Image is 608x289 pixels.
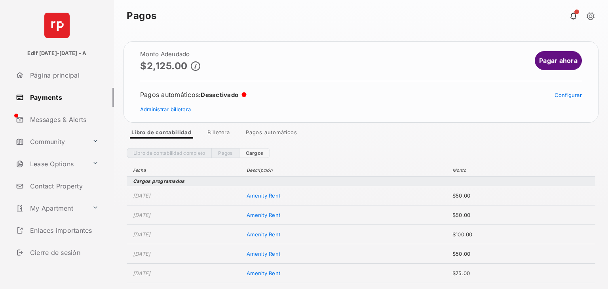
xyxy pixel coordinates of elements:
img: svg+xml;base64,PHN2ZyB4bWxucz0iaHR0cDovL3d3dy53My5vcmcvMjAwMC9zdmciIHdpZHRoPSI2NCIgaGVpZ2h0PSI2NC... [44,13,70,38]
a: Pagos [211,148,239,158]
a: Lease Options [13,154,89,173]
a: Enlaces importantes [13,221,102,240]
span: Desactivado [201,91,238,99]
a: Community [13,132,89,151]
a: Pagos automáticos [239,129,304,139]
time: [DATE] [133,212,151,218]
th: Monto [448,164,595,177]
span: Amenity Rent [247,270,280,276]
a: Billetera [201,129,236,139]
span: $50.00 [452,212,589,218]
span: Amenity Rent [247,192,280,199]
h2: Monto adeudado [140,51,200,57]
strong: Pagos [127,11,157,21]
a: Libro de contabilidad completo [127,148,211,158]
time: [DATE] [133,251,151,257]
th: Fecha [127,164,243,177]
span: $100.00 [452,231,589,238]
span: Amenity Rent [247,212,280,218]
a: Administrar billetera [140,106,191,112]
a: Cierre de sesión [13,243,114,262]
span: Amenity Rent [247,251,280,257]
div: Pagos automáticos : [140,91,247,99]
span: Amenity Rent [247,231,280,238]
time: [DATE] [133,192,151,199]
a: Libro de contabilidad [125,129,198,139]
a: Página principal [13,66,114,85]
a: My Apartment [13,199,89,218]
span: $50.00 [452,251,589,257]
a: Contact Property [13,177,114,196]
time: [DATE] [133,231,151,238]
time: [DATE] [133,270,151,276]
th: Cargos programados [127,177,595,186]
th: Descripción [243,164,448,177]
p: Edif [DATE]-[DATE] - A [27,49,86,57]
span: $50.00 [452,192,589,199]
p: $2,125.00 [140,61,188,71]
a: Cargos [239,148,270,158]
a: Messages & Alerts [13,110,114,129]
a: Payments [13,88,114,107]
span: $75.00 [452,270,589,276]
a: Configurar [555,92,582,98]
